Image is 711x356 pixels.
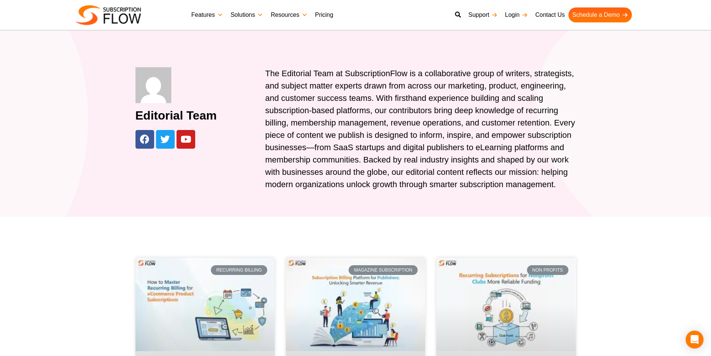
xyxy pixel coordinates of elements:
[527,265,568,275] div: Non Profits
[686,331,704,349] div: Open Intercom Messenger
[265,67,576,191] div: The Editorial Team at SubscriptionFlow is a collaborative group of writers, strategists, and subj...
[311,7,337,22] a: Pricing
[501,7,531,22] a: Login
[211,265,267,275] div: Recurring Billing
[465,7,501,22] a: Support
[267,7,311,22] a: Resources
[227,7,267,22] a: Solutions
[349,265,418,275] div: Magazine subscription
[188,7,227,22] a: Features
[568,7,632,22] a: Schedule a Demo
[76,5,141,25] img: Subscriptionflow
[531,7,568,22] a: Contact Us
[135,109,258,123] h2: Editorial Team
